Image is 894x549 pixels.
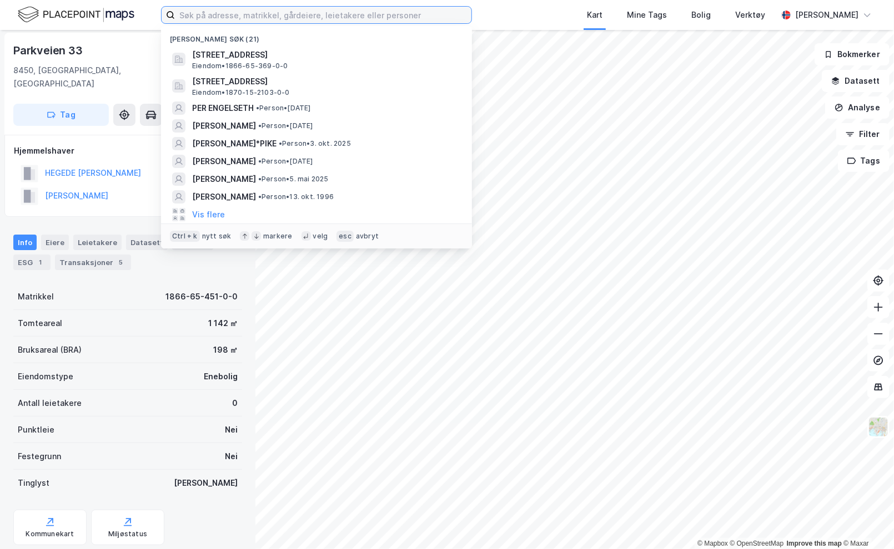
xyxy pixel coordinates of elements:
[14,144,242,157] div: Hjemmelshaver
[13,42,85,59] div: Parkveien 33
[13,104,109,126] button: Tag
[225,450,238,463] div: Nei
[336,231,354,242] div: esc
[258,157,313,166] span: Person • [DATE]
[18,476,49,490] div: Tinglyst
[18,396,82,410] div: Antall leietakere
[192,190,256,204] span: [PERSON_NAME]
[73,235,122,250] div: Leietakere
[161,26,472,46] div: [PERSON_NAME] søk (21)
[18,370,73,383] div: Eiendomstype
[41,235,69,250] div: Eiere
[165,290,238,303] div: 1866-65-451-0-0
[192,101,254,115] span: PER ENGELSETH
[356,232,379,241] div: avbryt
[18,450,61,463] div: Festegrunn
[256,104,311,113] span: Person • [DATE]
[192,75,459,88] span: [STREET_ADDRESS]
[868,416,889,438] img: Z
[13,64,188,90] div: 8450, [GEOGRAPHIC_DATA], [GEOGRAPHIC_DATA]
[13,255,51,270] div: ESG
[838,496,894,549] iframe: Chat Widget
[108,530,147,538] div: Miljøstatus
[18,317,62,330] div: Tomteareal
[18,5,134,24] img: logo.f888ab2527a4732fd821a326f86c7f29.svg
[208,317,238,330] div: 1 142 ㎡
[691,8,711,22] div: Bolig
[175,7,471,23] input: Søk på adresse, matrikkel, gårdeiere, leietakere eller personer
[192,62,288,70] span: Eiendom • 1866-65-369-0-0
[279,139,351,148] span: Person • 3. okt. 2025
[126,235,168,250] div: Datasett
[825,96,890,119] button: Analyse
[115,257,127,268] div: 5
[258,192,262,201] span: •
[18,343,82,357] div: Bruksareal (BRA)
[256,104,259,112] span: •
[795,8,858,22] div: [PERSON_NAME]
[258,175,329,184] span: Person • 5. mai 2025
[26,530,74,538] div: Kommunekart
[192,208,225,221] button: Vis flere
[587,8,602,22] div: Kart
[787,540,842,547] a: Improve this map
[627,8,667,22] div: Mine Tags
[35,257,46,268] div: 1
[838,150,890,172] button: Tags
[192,119,256,133] span: [PERSON_NAME]
[204,370,238,383] div: Enebolig
[279,139,282,148] span: •
[313,232,328,241] div: velg
[202,232,232,241] div: nytt søk
[174,476,238,490] div: [PERSON_NAME]
[18,423,54,436] div: Punktleie
[815,43,890,65] button: Bokmerker
[263,232,292,241] div: markere
[258,192,334,201] span: Person • 13. okt. 1996
[13,235,37,250] div: Info
[192,137,277,150] span: [PERSON_NAME]*PIKE
[192,155,256,168] span: [PERSON_NAME]
[735,8,765,22] div: Verktøy
[170,231,200,242] div: Ctrl + k
[192,48,459,62] span: [STREET_ADDRESS]
[258,121,262,130] span: •
[822,70,890,92] button: Datasett
[18,290,54,303] div: Matrikkel
[225,423,238,436] div: Nei
[232,396,238,410] div: 0
[213,343,238,357] div: 198 ㎡
[55,255,131,270] div: Transaksjoner
[192,88,290,97] span: Eiendom • 1870-15-2103-0-0
[838,496,894,549] div: Kontrollprogram for chat
[258,157,262,165] span: •
[697,540,728,547] a: Mapbox
[258,121,313,130] span: Person • [DATE]
[730,540,784,547] a: OpenStreetMap
[258,175,262,183] span: •
[836,123,890,145] button: Filter
[192,172,256,186] span: [PERSON_NAME]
